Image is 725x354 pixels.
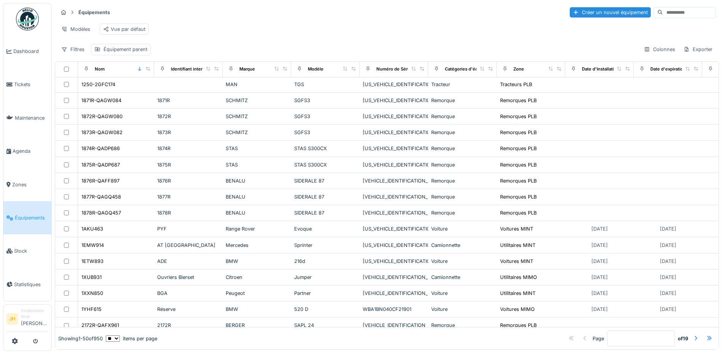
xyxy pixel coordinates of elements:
[81,161,120,168] div: 1875R-QADP687
[294,274,357,281] div: Jumper
[363,177,425,184] div: [VEHICLE_IDENTIFICATION_NUMBER]
[660,306,676,313] div: [DATE]
[363,274,425,281] div: [VEHICLE_IDENTIFICATION_NUMBER]
[81,177,120,184] div: 1876R-QAFF897
[431,81,494,88] div: Tracteur
[81,290,103,297] div: 1XXN850
[294,81,357,88] div: TGS
[308,66,323,72] div: Modèle
[15,114,48,122] span: Maintenance
[660,242,676,249] div: [DATE]
[81,258,104,265] div: 1ETW893
[106,335,157,342] div: items per page
[104,46,147,53] div: Équipement parent
[500,242,535,249] div: Utilitaires MINT
[3,68,51,101] a: Tickets
[226,242,288,249] div: Mercedes
[81,322,119,329] div: 2172R-QAFX961
[376,66,411,72] div: Numéro de Série
[431,274,494,281] div: Camionnette
[3,234,51,268] a: Stock
[591,225,608,232] div: [DATE]
[226,274,288,281] div: Citroen
[500,161,537,168] div: Remorques PLB
[294,242,357,249] div: Sprinter
[500,225,533,232] div: Voitures MINT
[16,8,39,30] img: Badge_color-CXgf-gQk.svg
[294,97,357,104] div: SGFS3
[431,209,494,216] div: Remorque
[363,225,425,232] div: [US_VEHICLE_IDENTIFICATION_NUMBER]
[641,44,679,55] div: Colonnes
[500,113,537,120] div: Remorques PLB
[14,247,48,255] span: Stock
[81,225,103,232] div: 1AKU463
[58,24,94,35] div: Modèles
[431,242,494,249] div: Camionnette
[431,97,494,104] div: Remorque
[363,97,425,104] div: [US_VEHICLE_IDENTIFICATION_NUMBER]
[363,81,425,88] div: [US_VEHICLE_IDENTIFICATION_NUMBER]
[591,290,608,297] div: [DATE]
[294,113,357,120] div: SGFS3
[226,129,288,136] div: SCHMITZ
[500,81,532,88] div: Tracteurs PLB
[239,66,255,72] div: Marque
[431,258,494,265] div: Voiture
[294,161,357,168] div: STAS S300CX
[660,225,676,232] div: [DATE]
[431,177,494,184] div: Remorque
[363,209,425,216] div: [VEHICLE_IDENTIFICATION_NUMBER]
[81,242,104,249] div: 1EMW914
[15,214,48,221] span: Équipements
[226,306,288,313] div: BMW
[13,147,48,155] span: Agenda
[431,322,494,329] div: Remorque
[171,66,208,72] div: Identifiant interne
[363,306,425,313] div: WBA1BN040CF21901
[363,242,425,249] div: [US_VEHICLE_IDENTIFICATION_NUMBER]
[21,308,48,330] li: [PERSON_NAME]
[431,129,494,136] div: Remorque
[157,161,220,168] div: 1875R
[431,193,494,200] div: Remorque
[3,101,51,135] a: Maintenance
[157,97,220,104] div: 1871R
[294,129,357,136] div: SGFS3
[226,177,288,184] div: BENALU
[363,290,425,297] div: [VEHICLE_IDENTIFICATION_NUMBER]
[3,35,51,68] a: Dashboard
[226,209,288,216] div: BENALU
[157,113,220,120] div: 1872R
[500,209,537,216] div: Remorques PLB
[6,313,18,325] li: JH
[226,225,288,232] div: Range Rover
[81,129,123,136] div: 1873R-QAGW082
[294,322,357,329] div: SAPL 24
[3,268,51,301] a: Statistiques
[294,290,357,297] div: Partner
[157,193,220,200] div: 1877R
[103,26,145,33] div: Vue par défaut
[81,81,115,88] div: 1250-2GFC174
[226,322,288,329] div: BERGER
[660,290,676,297] div: [DATE]
[294,306,357,313] div: 520 D
[3,201,51,234] a: Équipements
[363,322,425,329] div: [VEHICLE_IDENTIFICATION_NUMBER]
[226,113,288,120] div: SCHMITZ
[500,193,537,200] div: Remorques PLB
[500,290,535,297] div: Utilitaires MINT
[363,161,425,168] div: [US_VEHICLE_IDENTIFICATION_NUMBER]
[81,193,121,200] div: 1877R-QAGQ458
[680,44,716,55] div: Exporter
[81,209,121,216] div: 1878R-QAGQ457
[157,177,220,184] div: 1876R
[21,308,48,320] div: Gestionnaire local
[500,145,537,152] div: Remorques PLB
[294,225,357,232] div: Evoque
[591,242,608,249] div: [DATE]
[294,258,357,265] div: 216d
[75,9,113,16] strong: Équipements
[431,306,494,313] div: Voiture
